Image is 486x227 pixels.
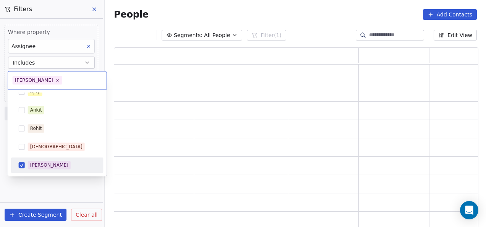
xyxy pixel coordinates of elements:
[15,77,53,84] div: [PERSON_NAME]
[30,143,83,150] div: [DEMOGRAPHIC_DATA]
[30,107,42,113] div: Ankit
[30,125,42,132] div: Rohit
[30,88,40,95] div: Ajay
[30,162,68,169] div: [PERSON_NAME]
